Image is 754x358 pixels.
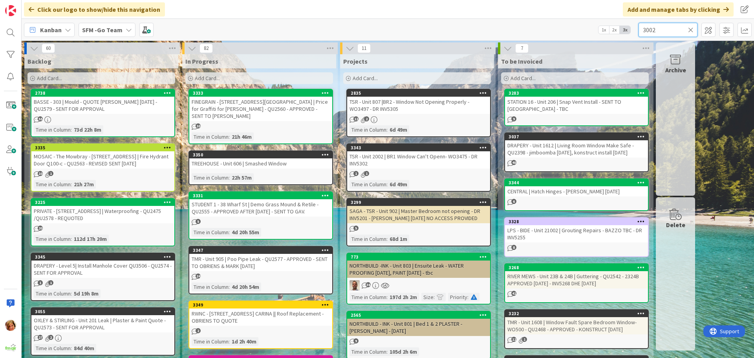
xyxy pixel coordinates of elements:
[189,199,332,217] div: STUDENT 1 - 38 Wharf St | Demo Grass Mound & Retile - QU2555 - APPROVED AFTER [DATE] - SENT TO GAV.
[189,151,332,169] div: 3350TREEHOUSE - Unit 606 | Smashed Window
[364,171,369,176] span: 1
[343,57,368,65] span: Projects
[511,337,516,342] span: 12
[37,75,62,82] span: Add Card...
[347,206,490,223] div: SAGA - TSR - Unit 902 | Master Bedroom not opening - DR INV5201 - [PERSON_NAME] [DATE] NO ACCESS ...
[505,97,648,114] div: STATION 16 - Unit 206 | Snap Vent Install - SENT TO [GEOGRAPHIC_DATA] - TBC
[38,280,43,285] span: 1
[189,308,332,326] div: RWNC - [STREET_ADDRESS] CARINA || Roof Replacement - OBRIENS TO QUOTE
[509,265,648,270] div: 3268
[35,200,174,205] div: 3225
[505,264,648,288] div: 3268RIVER MEWS - Unit 23B & 24B | Guttering - QU2542 - 2324B APPROVED [DATE] - INV5268 DHE [DATE]
[199,44,213,53] span: 82
[509,134,648,140] div: 3037
[467,293,469,301] span: :
[229,228,230,237] span: :
[505,133,648,140] div: 3037
[511,75,536,82] span: Add Card...
[388,347,419,356] div: 105d 2h 6m
[347,253,490,261] div: 773
[511,291,516,296] span: 41
[511,245,516,250] span: 8
[388,125,409,134] div: 6d 49m
[350,235,386,243] div: Time in Column
[189,247,332,271] div: 3347TMR - Unit 905 | Poo Pipe Leak - QU2577 - APPROVED - SENT TO OBRIENS & MARK [DATE]
[511,116,516,121] span: 9
[505,90,648,114] div: 3283STATION 16 - Unit 206 | Snap Vent Install - SENT TO [GEOGRAPHIC_DATA] - TBC
[31,315,174,332] div: OXLEY & STIRLING - Unit 201 Leak | Plaster & Paint Quote - QU2573 - SENT FOR APPROVAL
[48,280,53,285] span: 1
[31,261,174,278] div: DRAPERY - Level 5| Install Manhole Cover QU3506 - QU2574 - SENT FOR APPROVAL
[366,282,371,287] span: 36
[230,228,261,237] div: 4d 20h 55m
[72,344,96,352] div: 84d 40m
[31,253,174,278] div: 3345DRAPERY - Level 5| Install Manhole Cover QU3506 - QU2574 - SENT FOR APPROVAL
[434,293,435,301] span: :
[193,193,332,198] div: 3331
[34,235,71,243] div: Time in Column
[193,90,332,96] div: 3333
[229,173,230,182] span: :
[505,133,648,158] div: 3037DRAPERY - Unit 1612 | Living Room Window Make Safe - QU2398 - jimboomba [DATE], konstruct ins...
[347,90,490,114] div: 2835TSR - Unit 807 |BR2 - Window Not Opening Properly - WO3497 - DR INV5305
[189,97,332,121] div: FINEGRAIN - [STREET_ADDRESS][GEOGRAPHIC_DATA] | Price for Graffiti for [PERSON_NAME] - QU2560 - A...
[31,90,174,114] div: 2738BASSE - 303 | Mould - QUOTE [PERSON_NAME] [DATE] - QU2579 - SENT FOR APPROVAL
[192,337,229,346] div: Time in Column
[82,26,123,34] b: SFM -Go Team
[5,320,16,331] img: KD
[229,132,230,141] span: :
[31,199,174,223] div: 3225PRIVATE - [STREET_ADDRESS] | Waterproofing - QU2475 /QU2578 - REQUOTED
[353,338,359,343] span: 9
[185,57,218,65] span: In Progress
[42,44,55,53] span: 60
[31,308,174,315] div: 3055
[38,116,43,121] span: 55
[347,144,490,151] div: 3343
[5,342,16,353] img: avatar
[609,26,620,34] span: 2x
[35,90,174,96] div: 2738
[16,1,36,11] span: Support
[623,2,734,17] div: Add and manage tabs by clicking
[72,180,96,189] div: 21h 27m
[48,335,53,340] span: 2
[31,144,174,169] div: 3335MOSAIC - The Mowbray - [STREET_ADDRESS] | Fire Hydrant Door Q100-c - QU2563 - REVISED SENT [D...
[347,312,490,319] div: 2565
[72,125,103,134] div: 73d 22h 8m
[34,289,71,298] div: Time in Column
[505,218,648,242] div: 3328LPS - BIDE - Unit 21002 | Grouting Repairs - BAZZO TBC - DR INV5255
[509,219,648,224] div: 3328
[505,310,648,317] div: 3232
[364,116,369,121] span: 2
[189,247,332,254] div: 3347
[509,311,648,316] div: 3232
[388,235,409,243] div: 68d 1m
[347,261,490,278] div: NORTHBUILD -INK - Unit 803 | Ensuite Leak - WATER PROOFING [DATE], PAINT [DATE] - tbc
[350,180,386,189] div: Time in Column
[31,199,174,206] div: 3225
[448,293,467,301] div: Priority
[511,199,516,204] span: 6
[505,271,648,288] div: RIVER MEWS - Unit 23B & 24B | Guttering - QU2542 - 2324B APPROVED [DATE] - INV5268 DHE [DATE]
[229,337,230,346] span: :
[195,75,220,82] span: Add Card...
[71,235,72,243] span: :
[386,180,388,189] span: :
[31,97,174,114] div: BASSE - 303 | Mould - QUOTE [PERSON_NAME] [DATE] - QU2579 - SENT FOR APPROVAL
[72,289,101,298] div: 5d 19h 8m
[38,335,43,340] span: 27
[386,235,388,243] span: :
[71,180,72,189] span: :
[347,144,490,169] div: 3343TSR - Unit 2002 | BR1 Window Can't Openn- WO3475 - DR INV5302
[347,280,490,290] div: SD
[598,26,609,34] span: 1x
[5,5,16,16] img: Visit kanbanzone.com
[35,309,174,314] div: 3055
[230,132,254,141] div: 21h 46m
[509,90,648,96] div: 3283
[40,25,62,35] span: Kanban
[357,44,371,53] span: 11
[193,302,332,308] div: 3349
[230,337,258,346] div: 1d 2h 40m
[386,125,388,134] span: :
